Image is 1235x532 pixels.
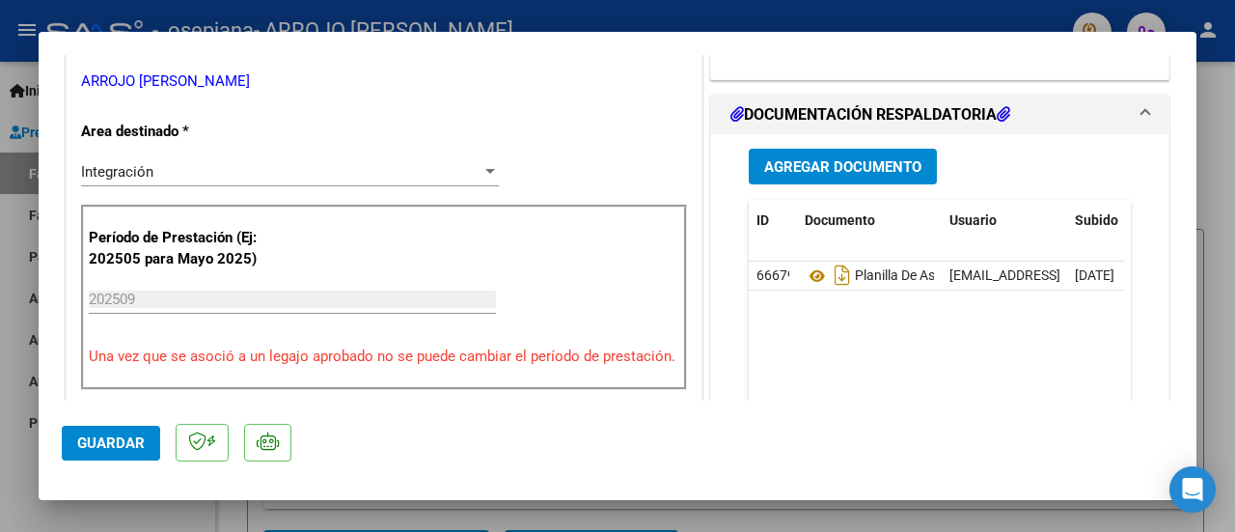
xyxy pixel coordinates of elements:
span: [DATE] [1075,267,1114,283]
datatable-header-cell: Documento [797,200,942,241]
div: Open Intercom Messenger [1169,466,1216,513]
p: Area destinado * [81,121,262,143]
p: Una vez que se asoció a un legajo aprobado no se puede cambiar el período de prestación. [89,346,679,368]
p: ARROJO [PERSON_NAME] [81,70,687,93]
datatable-header-cell: Subido [1067,200,1164,241]
span: Guardar [77,434,145,452]
datatable-header-cell: Usuario [942,200,1067,241]
h1: DOCUMENTACIÓN RESPALDATORIA [730,103,1010,126]
mat-expansion-panel-header: DOCUMENTACIÓN RESPALDATORIA [711,96,1168,134]
span: Agregar Documento [764,158,921,176]
p: Período de Prestación (Ej: 202505 para Mayo 2025) [89,227,266,270]
span: Integración [81,163,153,181]
button: Guardar [62,426,160,461]
span: Subido [1075,212,1118,228]
span: Usuario [949,212,997,228]
span: 66679 [756,267,795,283]
span: Documento [805,212,875,228]
span: Planilla De Asistencia [805,268,981,284]
datatable-header-cell: ID [749,200,797,241]
span: ID [756,212,769,228]
button: Agregar Documento [749,149,937,184]
i: Descargar documento [830,260,855,291]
